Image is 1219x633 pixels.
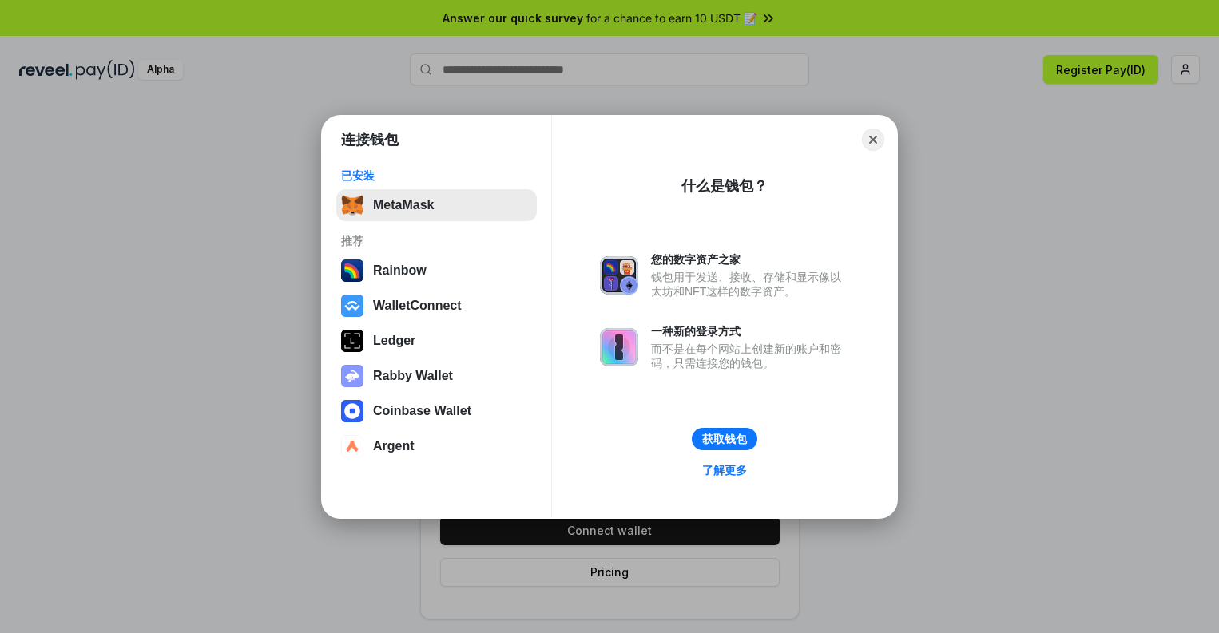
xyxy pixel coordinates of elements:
div: Coinbase Wallet [373,404,471,418]
div: 钱包用于发送、接收、存储和显示像以太坊和NFT这样的数字资产。 [651,270,849,299]
button: WalletConnect [336,290,537,322]
button: Rainbow [336,255,537,287]
img: svg+xml,%3Csvg%20xmlns%3D%22http%3A%2F%2Fwww.w3.org%2F2000%2Fsvg%22%20fill%3D%22none%22%20viewBox... [600,328,638,366]
button: Ledger [336,325,537,357]
img: svg+xml,%3Csvg%20width%3D%2228%22%20height%3D%2228%22%20viewBox%3D%220%200%2028%2028%22%20fill%3D... [341,295,363,317]
button: Rabby Wallet [336,360,537,392]
div: 推荐 [341,234,532,248]
button: MetaMask [336,189,537,221]
img: svg+xml,%3Csvg%20xmlns%3D%22http%3A%2F%2Fwww.w3.org%2F2000%2Fsvg%22%20fill%3D%22none%22%20viewBox... [600,256,638,295]
button: 获取钱包 [692,428,757,450]
img: svg+xml,%3Csvg%20xmlns%3D%22http%3A%2F%2Fwww.w3.org%2F2000%2Fsvg%22%20fill%3D%22none%22%20viewBox... [341,365,363,387]
div: 一种新的登录方式 [651,324,849,338]
div: Rainbow [373,263,427,278]
img: svg+xml,%3Csvg%20fill%3D%22none%22%20height%3D%2233%22%20viewBox%3D%220%200%2035%2033%22%20width%... [341,194,363,216]
div: 已安装 [341,168,532,183]
div: WalletConnect [373,299,462,313]
div: 而不是在每个网站上创建新的账户和密码，只需连接您的钱包。 [651,342,849,370]
div: Rabby Wallet [373,369,453,383]
a: 了解更多 [693,460,756,481]
img: svg+xml,%3Csvg%20width%3D%2228%22%20height%3D%2228%22%20viewBox%3D%220%200%2028%2028%22%20fill%3D... [341,400,363,422]
div: 您的数字资产之家 [651,252,849,267]
h1: 连接钱包 [341,130,399,149]
div: 什么是钱包？ [681,176,768,196]
img: svg+xml,%3Csvg%20width%3D%2228%22%20height%3D%2228%22%20viewBox%3D%220%200%2028%2028%22%20fill%3D... [341,435,363,457]
div: 获取钱包 [702,432,747,446]
div: Argent [373,439,415,453]
div: MetaMask [373,198,434,212]
button: Argent [336,430,537,462]
button: Coinbase Wallet [336,395,537,427]
div: 了解更多 [702,463,747,477]
div: Ledger [373,334,415,348]
button: Close [862,129,884,151]
img: svg+xml,%3Csvg%20xmlns%3D%22http%3A%2F%2Fwww.w3.org%2F2000%2Fsvg%22%20width%3D%2228%22%20height%3... [341,330,363,352]
img: svg+xml,%3Csvg%20width%3D%22120%22%20height%3D%22120%22%20viewBox%3D%220%200%20120%20120%22%20fil... [341,259,363,282]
